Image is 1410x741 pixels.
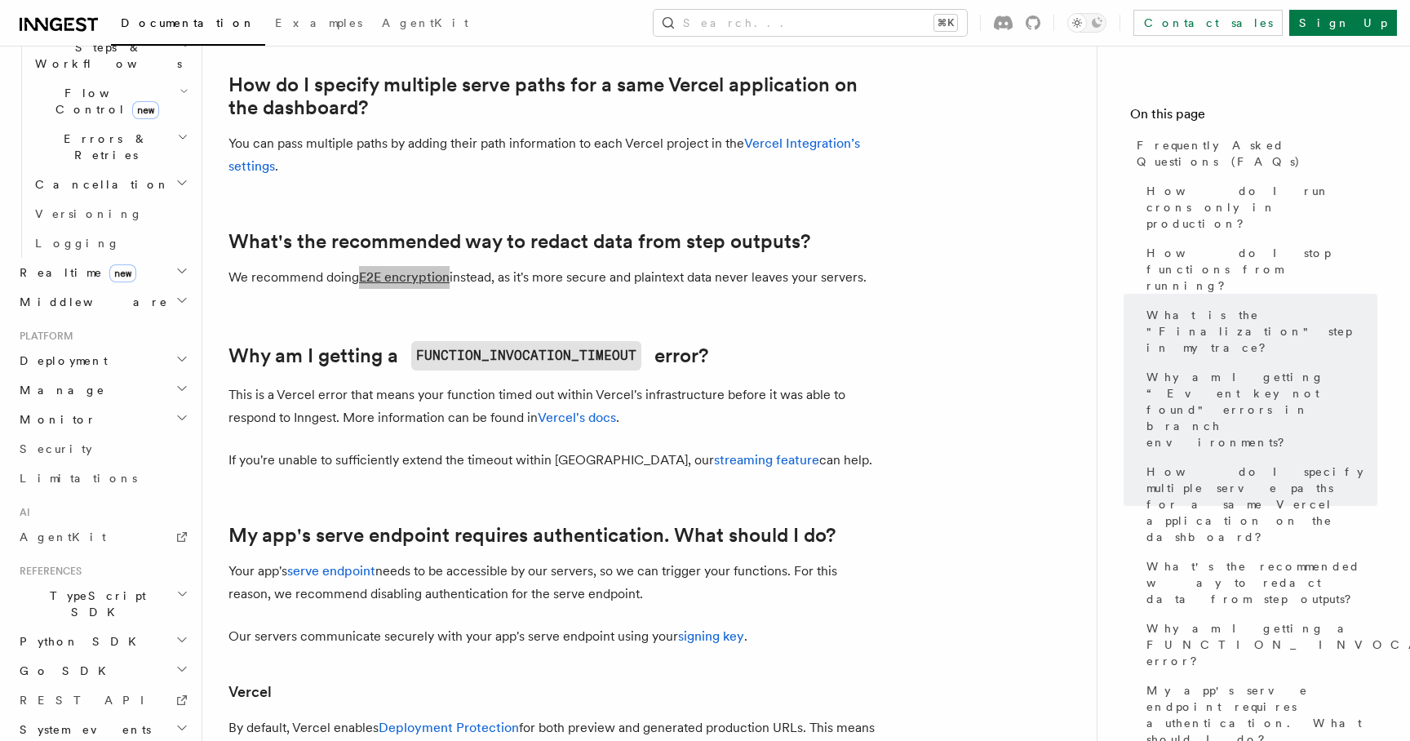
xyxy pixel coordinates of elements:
[29,170,192,199] button: Cancellation
[1140,176,1377,238] a: How do I run crons only in production?
[132,101,159,119] span: new
[228,73,881,119] a: How do I specify multiple serve paths for a same Vercel application on the dashboard?
[1289,10,1397,36] a: Sign Up
[1130,104,1377,131] h4: On this page
[1137,137,1377,170] span: Frequently Asked Questions (FAQs)
[228,560,881,606] p: Your app's needs to be accessible by our servers, so we can trigger your functions. For this reas...
[13,3,192,258] div: Inngest Functions
[678,628,744,644] a: signing key
[20,442,92,455] span: Security
[228,524,836,547] a: My app's serve endpoint requires authentication. What should I do?
[287,563,375,579] a: serve endpoint
[275,16,362,29] span: Examples
[228,266,881,289] p: We recommend doing instead, as it's more secure and plaintext data never leaves your servers.
[29,131,177,163] span: Errors & Retries
[228,625,881,648] p: Our servers communicate securely with your app's serve endpoint using your .
[111,5,265,46] a: Documentation
[13,264,136,281] span: Realtime
[13,434,192,464] a: Security
[29,199,192,229] a: Versioning
[382,16,468,29] span: AgentKit
[13,581,192,627] button: TypeScript SDK
[29,39,182,72] span: Steps & Workflows
[13,382,105,398] span: Manage
[13,721,151,738] span: System events
[1140,614,1377,676] a: Why am I getting a FUNCTION_INVOCATION_TIMEOUT error?
[714,452,819,468] a: streaming feature
[228,681,272,703] a: Vercel
[13,287,192,317] button: Middleware
[1146,307,1377,356] span: What is the "Finalization" step in my trace?
[1130,131,1377,176] a: Frequently Asked Questions (FAQs)
[13,633,146,650] span: Python SDK
[228,132,881,178] p: You can pass multiple paths by adding their path information to each Vercel project in the .
[538,410,616,425] a: Vercel's docs
[13,686,192,715] a: REST API
[13,506,30,519] span: AI
[265,5,372,44] a: Examples
[13,375,192,405] button: Manage
[13,627,192,656] button: Python SDK
[1140,362,1377,457] a: Why am I getting “Event key not found" errors in branch environments?
[29,176,170,193] span: Cancellation
[379,720,519,735] a: Deployment Protection
[654,10,967,36] button: Search...⌘K
[1140,552,1377,614] a: What's the recommended way to redact data from step outputs?
[1140,300,1377,362] a: What is the "Finalization" step in my trace?
[228,384,881,429] p: This is a Vercel error that means your function timed out within Vercel's infrastructure before i...
[13,656,192,686] button: Go SDK
[934,15,957,31] kbd: ⌘K
[29,85,180,118] span: Flow Control
[1146,183,1377,232] span: How do I run crons only in production?
[359,269,450,285] a: E2E encryption
[1067,13,1106,33] button: Toggle dark mode
[13,411,96,428] span: Monitor
[13,522,192,552] a: AgentKit
[13,346,192,375] button: Deployment
[13,405,192,434] button: Monitor
[13,565,82,578] span: References
[1133,10,1283,36] a: Contact sales
[228,449,881,472] p: If you're unable to sufficiently extend the timeout within [GEOGRAPHIC_DATA], our can help.
[372,5,478,44] a: AgentKit
[1146,369,1377,450] span: Why am I getting “Event key not found" errors in branch environments?
[29,33,192,78] button: Steps & Workflows
[20,472,137,485] span: Limitations
[20,530,106,544] span: AgentKit
[13,258,192,287] button: Realtimenew
[1140,457,1377,552] a: How do I specify multiple serve paths for a same Vercel application on the dashboard?
[1140,238,1377,300] a: How do I stop functions from running?
[13,663,116,679] span: Go SDK
[13,330,73,343] span: Platform
[13,294,168,310] span: Middleware
[228,230,810,253] a: What's the recommended way to redact data from step outputs?
[121,16,255,29] span: Documentation
[35,207,143,220] span: Versioning
[1146,464,1377,545] span: How do I specify multiple serve paths for a same Vercel application on the dashboard?
[1146,558,1377,607] span: What's the recommended way to redact data from step outputs?
[228,341,708,370] a: Why am I getting aFUNCTION_INVOCATION_TIMEOUTerror?
[29,78,192,124] button: Flow Controlnew
[29,124,192,170] button: Errors & Retries
[20,694,158,707] span: REST API
[35,237,120,250] span: Logging
[1146,245,1377,294] span: How do I stop functions from running?
[13,588,176,620] span: TypeScript SDK
[109,264,136,282] span: new
[411,341,641,370] code: FUNCTION_INVOCATION_TIMEOUT
[13,353,108,369] span: Deployment
[13,464,192,493] a: Limitations
[29,229,192,258] a: Logging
